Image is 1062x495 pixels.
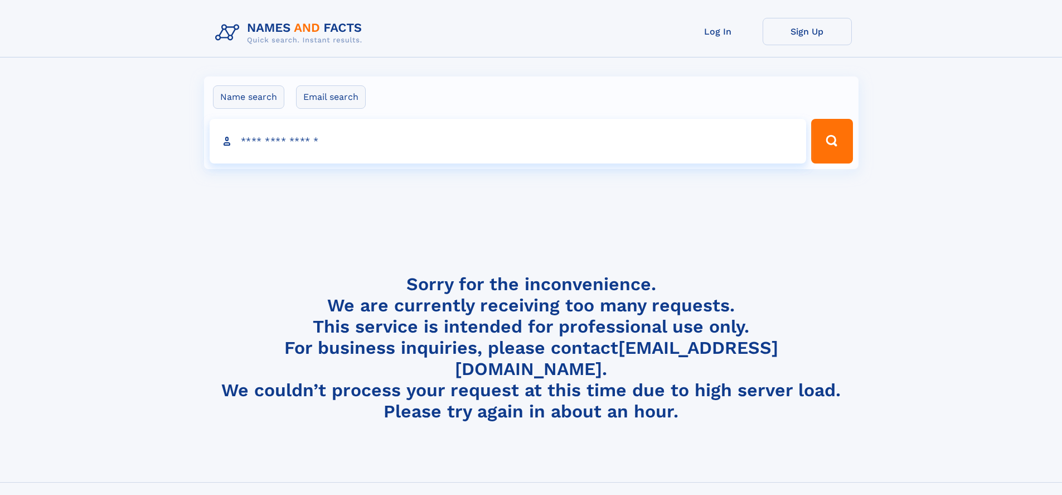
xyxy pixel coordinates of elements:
[210,119,807,164] input: search input
[811,119,852,164] button: Search Button
[211,18,371,48] img: Logo Names and Facts
[213,85,284,109] label: Name search
[211,273,852,422] h4: Sorry for the inconvenience. We are currently receiving too many requests. This service is intend...
[673,18,763,45] a: Log In
[296,85,366,109] label: Email search
[763,18,852,45] a: Sign Up
[455,337,778,379] a: [EMAIL_ADDRESS][DOMAIN_NAME]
